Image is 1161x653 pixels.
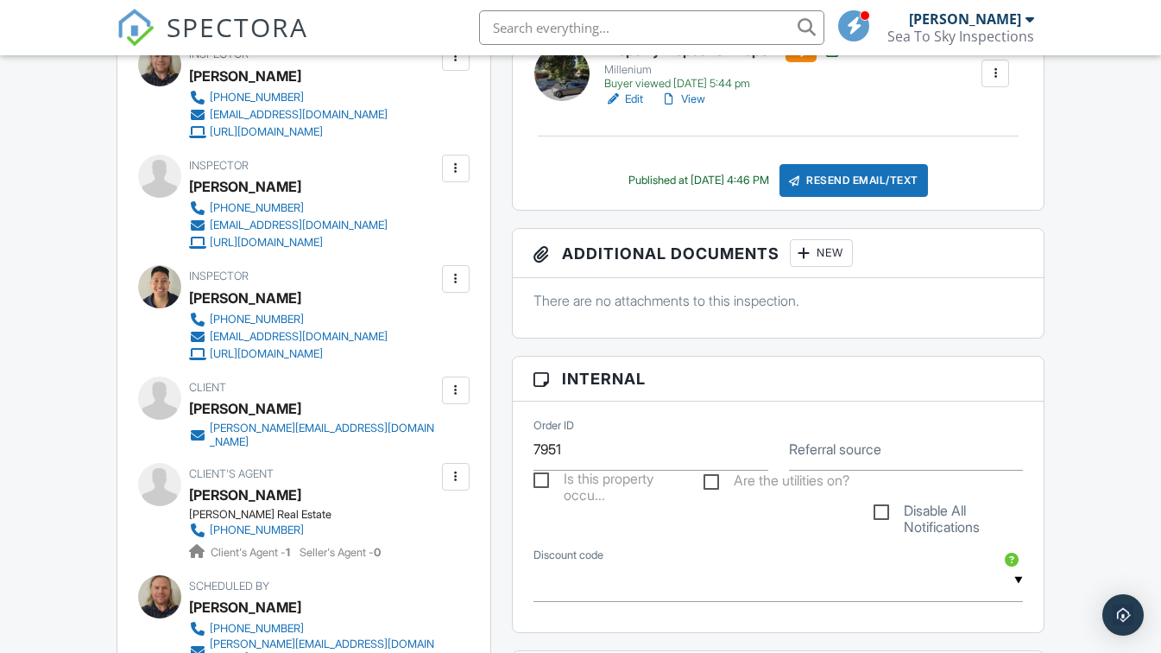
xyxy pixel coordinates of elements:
span: Client's Agent - [211,546,293,559]
a: [URL][DOMAIN_NAME] [189,234,388,251]
div: [PHONE_NUMBER] [210,523,304,537]
div: [PERSON_NAME][EMAIL_ADDRESS][DOMAIN_NAME] [210,422,438,449]
div: [EMAIL_ADDRESS][DOMAIN_NAME] [210,108,388,122]
div: [EMAIL_ADDRESS][DOMAIN_NAME] [210,219,388,232]
a: [EMAIL_ADDRESS][DOMAIN_NAME] [189,217,388,234]
div: [EMAIL_ADDRESS][DOMAIN_NAME] [210,330,388,344]
div: Resend Email/Text [779,164,928,197]
a: Edit [604,91,643,108]
img: The Best Home Inspection Software - Spectora [117,9,155,47]
label: Are the utilities on? [704,472,849,494]
h3: Internal [513,357,1044,402]
span: Client's Agent [189,467,274,480]
label: Is this property occupied? [533,471,683,492]
label: Disable All Notifications [874,503,1023,524]
strong: 0 [374,546,381,559]
p: There are no attachments to this inspection. [533,291,1024,310]
div: [PERSON_NAME] [189,396,301,422]
span: SPECTORA [167,9,308,45]
span: Client [189,381,226,394]
div: [PERSON_NAME] [189,63,301,89]
a: Property Inspection Report Millenium Buyer viewed [DATE] 5:44 pm [604,40,841,92]
div: [PHONE_NUMBER] [210,313,304,326]
div: [PHONE_NUMBER] [210,91,304,105]
a: SPECTORA [117,23,308,60]
label: Order ID [533,417,574,433]
strong: 1 [286,546,290,559]
div: Published at [DATE] 4:46 PM [628,174,769,187]
a: [PERSON_NAME][EMAIL_ADDRESS][DOMAIN_NAME] [189,422,438,449]
div: [PERSON_NAME] [189,285,301,311]
div: New [790,239,853,267]
div: [PERSON_NAME] [909,10,1021,28]
h3: Additional Documents [513,229,1044,278]
a: [PHONE_NUMBER] [189,89,388,106]
div: Sea To Sky Inspections [887,28,1034,45]
label: Referral source [789,440,881,459]
div: Buyer viewed [DATE] 5:44 pm [604,77,841,91]
div: Millenium [604,63,841,77]
a: View [660,91,705,108]
span: Seller's Agent - [300,546,381,559]
a: [URL][DOMAIN_NAME] [189,124,388,141]
input: Search everything... [479,10,824,45]
div: [PHONE_NUMBER] [210,622,304,636]
div: [URL][DOMAIN_NAME] [210,125,323,139]
div: [PHONE_NUMBER] [210,201,304,215]
div: [PERSON_NAME] [189,594,301,620]
a: [PERSON_NAME] [189,482,301,508]
span: Scheduled By [189,580,269,593]
div: Open Intercom Messenger [1102,594,1144,636]
a: [PHONE_NUMBER] [189,311,388,328]
span: Inspector [189,269,249,282]
div: [URL][DOMAIN_NAME] [210,347,323,361]
a: [URL][DOMAIN_NAME] [189,346,388,363]
div: [PERSON_NAME] Real Estate [189,508,381,522]
span: Inspector [189,159,249,172]
div: [URL][DOMAIN_NAME] [210,236,323,250]
a: [EMAIL_ADDRESS][DOMAIN_NAME] [189,106,388,124]
label: Discount code [533,548,603,563]
a: [EMAIL_ADDRESS][DOMAIN_NAME] [189,328,388,346]
div: [PERSON_NAME] [189,174,301,200]
a: [PHONE_NUMBER] [189,620,438,637]
a: [PHONE_NUMBER] [189,200,388,217]
a: [PHONE_NUMBER] [189,522,367,539]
